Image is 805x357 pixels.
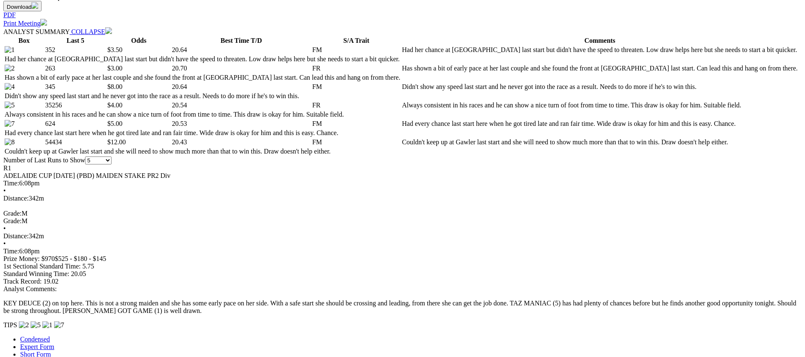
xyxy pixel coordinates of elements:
td: Always consistent in his races and he can show a nice turn of foot from time to time. This draw i... [4,110,401,119]
span: 20.05 [71,270,86,277]
span: • [3,187,6,194]
span: $12.00 [107,138,126,146]
td: FR [312,64,401,73]
td: Had every chance last start here when he got tired late and ran fair time. Wide draw is okay for ... [402,120,798,128]
td: Had her chance at [GEOGRAPHIC_DATA] last start but didn't have the speed to threaten. Low draw he... [4,55,401,63]
td: 20.64 [171,46,311,54]
div: 342m [3,232,802,240]
span: Grade: [3,217,22,224]
span: R1 [3,164,11,172]
td: Had every chance last start here when he got tired late and ran fair time. Wide draw is okay for ... [4,129,401,137]
button: Download [3,1,42,11]
img: 5 [31,321,41,329]
td: 263 [45,64,106,73]
span: $3.50 [107,46,122,53]
td: 35256 [45,101,106,109]
td: Couldn't keep up at Gawler last start and she will need to show much more than that to win this. ... [402,138,798,146]
td: 345 [45,83,106,91]
td: Always consistent in his races and he can show a nice turn of foot from time to time. This draw i... [402,101,798,109]
div: Prize Money: $970 [3,255,802,263]
th: Comments [402,36,798,45]
img: 7 [54,321,64,329]
span: Distance: [3,232,29,240]
span: $3.00 [107,65,122,72]
div: ADELAIDE CUP [DATE] (PBD) MAIDEN STAKE PR2 Div [3,172,802,180]
td: 20.64 [171,83,311,91]
span: Grade: [3,210,22,217]
td: FM [312,138,401,146]
div: M [3,217,802,225]
span: $4.00 [107,102,122,109]
img: 4 [5,83,15,91]
span: Distance: [3,195,29,202]
td: 352 [45,46,106,54]
div: 6:08pm [3,248,802,255]
a: Expert Form [20,343,54,350]
td: FM [312,120,401,128]
td: 20.43 [171,138,311,146]
div: 342m [3,195,802,202]
span: COLLAPSE [71,28,105,35]
img: chevron-down-white.svg [105,27,112,34]
img: 5 [5,102,15,109]
div: M [3,210,802,217]
span: Standard Winning Time: [3,270,69,277]
img: 7 [5,120,15,128]
td: FR [312,101,401,109]
div: ANALYST SUMMARY [3,27,802,36]
th: Odds [107,36,171,45]
td: Didn't show any speed last start and he never got into the race as a result. Needs to do more if ... [4,92,401,100]
img: 1 [42,321,52,329]
span: Time: [3,180,19,187]
span: Time: [3,248,19,255]
img: 8 [5,138,15,146]
div: Number of Last Runs to Show [3,156,802,164]
span: $5.00 [107,120,122,127]
p: KEY DEUCE (2) on top here. This is not a strong maiden and she has some early pace on her side. W... [3,300,802,315]
th: Best Time T/D [171,36,311,45]
span: • [3,225,6,232]
span: • [3,240,6,247]
a: Print Meeting [3,20,47,27]
td: Didn't show any speed last start and he never got into the race as a result. Needs to do more if ... [402,83,798,91]
th: S/A Trait [312,36,401,45]
td: 624 [45,120,106,128]
div: 6:08pm [3,180,802,187]
td: Couldn't keep up at Gawler last start and she will need to show much more than that to win this. ... [4,147,401,156]
td: 20.53 [171,120,311,128]
span: Track Record: [3,278,42,285]
img: 1 [5,46,15,54]
img: printer.svg [40,19,47,26]
a: Condensed [20,336,50,343]
span: TIPS [3,321,17,328]
a: COLLAPSE [70,28,112,35]
span: $525 - $180 - $145 [55,255,106,262]
td: 20.70 [171,64,311,73]
th: Last 5 [45,36,106,45]
th: Box [4,36,44,45]
span: 5.75 [82,263,94,270]
td: Has shown a bit of early pace at her last couple and she found the front at [GEOGRAPHIC_DATA] las... [402,64,798,73]
td: FM [312,83,401,91]
td: 54434 [45,138,106,146]
img: 2 [19,321,29,329]
span: 1st Sectional Standard Time: [3,263,80,270]
td: FM [312,46,401,54]
span: 19.02 [43,278,58,285]
span: Analyst Comments: [3,285,57,292]
a: PDF [3,11,16,18]
img: 2 [5,65,15,72]
td: Has shown a bit of early pace at her last couple and she found the front at [GEOGRAPHIC_DATA] las... [4,73,401,82]
td: Had her chance at [GEOGRAPHIC_DATA] last start but didn't have the speed to threaten. Low draw he... [402,46,798,54]
div: Download [3,11,802,19]
td: 20.54 [171,101,311,109]
span: $8.00 [107,83,122,90]
img: download.svg [31,2,38,9]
